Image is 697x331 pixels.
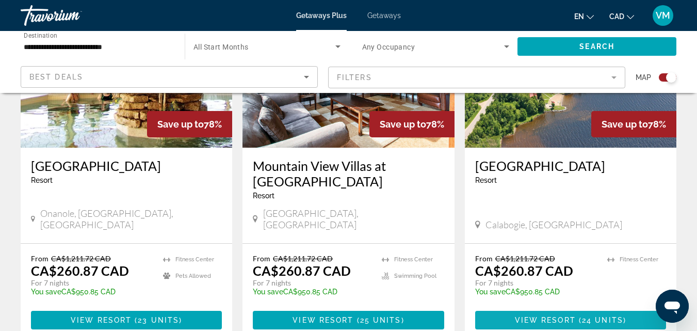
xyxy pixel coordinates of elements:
span: VM [656,10,670,21]
span: You save [31,288,61,296]
button: View Resort(23 units) [31,311,222,329]
a: [GEOGRAPHIC_DATA] [475,158,666,174]
span: 24 units [582,316,623,324]
button: View Resort(24 units) [475,311,666,329]
p: For 7 nights [253,278,371,288]
p: For 7 nights [475,278,597,288]
button: Change currency [609,9,634,24]
button: Filter [328,66,625,89]
span: Resort [253,192,274,200]
span: Search [579,42,614,51]
span: Destination [24,31,57,39]
span: CA$1,211.72 CAD [273,254,333,263]
p: CA$260.87 CAD [475,263,573,278]
span: 25 units [360,316,401,324]
p: CA$950.85 CAD [475,288,597,296]
button: Change language [574,9,594,24]
span: Best Deals [29,73,83,81]
p: CA$950.85 CAD [31,288,153,296]
span: Fitness Center [175,256,214,263]
a: Mountain View Villas at [GEOGRAPHIC_DATA] [253,158,444,189]
p: CA$260.87 CAD [31,263,129,278]
p: For 7 nights [31,278,153,288]
span: Pets Allowed [175,273,211,279]
span: CA$1,211.72 CAD [495,254,555,263]
span: Fitness Center [394,256,433,263]
span: Onanole, [GEOGRAPHIC_DATA], [GEOGRAPHIC_DATA] [40,208,222,230]
a: [GEOGRAPHIC_DATA] [31,158,222,174]
span: ( ) [576,316,626,324]
span: All Start Months [193,43,249,51]
a: Travorium [21,2,124,29]
span: ( ) [353,316,404,324]
span: Resort [31,176,53,184]
span: [GEOGRAPHIC_DATA], [GEOGRAPHIC_DATA] [263,208,444,230]
span: From [253,254,270,263]
span: View Resort [515,316,576,324]
p: CA$260.87 CAD [253,263,351,278]
span: en [574,12,584,21]
span: 23 units [138,316,179,324]
button: User Menu [650,5,676,26]
span: View Resort [71,316,132,324]
span: From [475,254,493,263]
div: 78% [369,111,455,137]
span: Save up to [157,119,204,130]
span: Swimming Pool [394,273,436,279]
span: View Resort [293,316,353,324]
span: You save [253,288,283,296]
span: You save [475,288,506,296]
span: CAD [609,12,624,21]
span: Fitness Center [620,256,658,263]
span: ( ) [132,316,182,324]
button: View Resort(25 units) [253,311,444,329]
span: From [31,254,48,263]
button: Search [517,37,676,56]
p: CA$950.85 CAD [253,288,371,296]
span: Save up to [380,119,426,130]
span: CA$1,211.72 CAD [51,254,111,263]
a: Getaways [367,11,401,20]
iframe: Button to launch messaging window [656,290,689,323]
div: 78% [591,111,676,137]
a: Getaways Plus [296,11,347,20]
mat-select: Sort by [29,71,309,83]
span: Resort [475,176,497,184]
span: Any Occupancy [362,43,415,51]
div: 78% [147,111,232,137]
span: Calabogie, [GEOGRAPHIC_DATA] [485,219,622,230]
span: Save up to [602,119,648,130]
span: Map [636,70,651,85]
